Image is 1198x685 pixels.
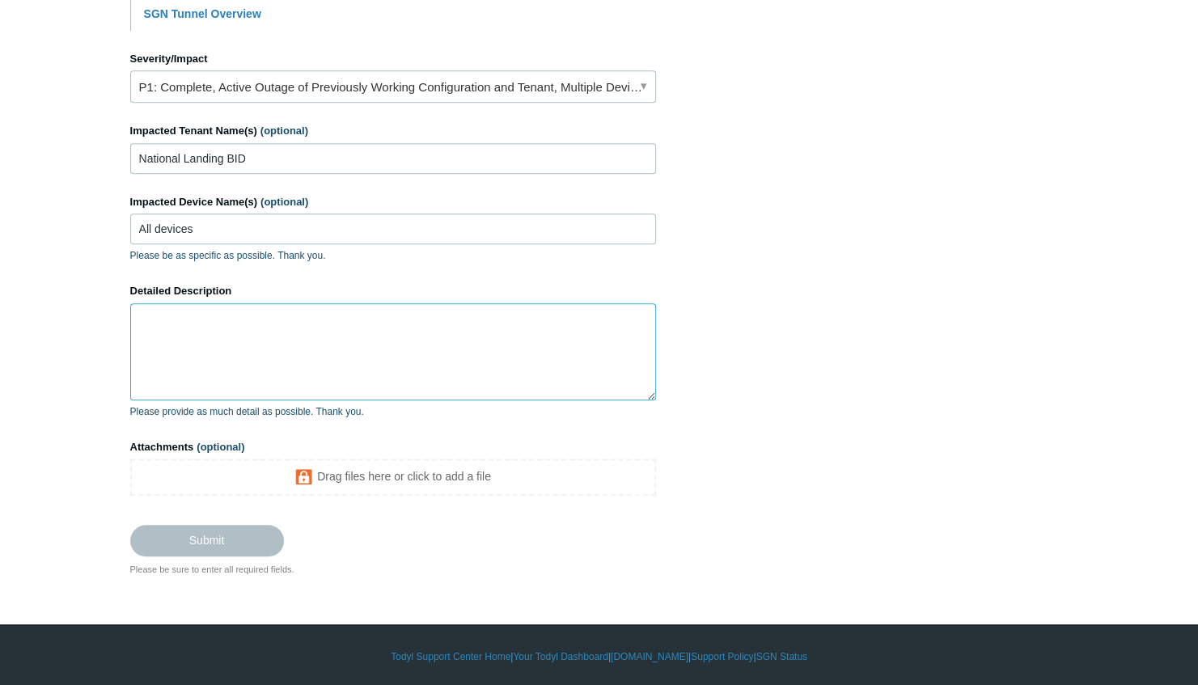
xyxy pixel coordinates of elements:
a: [DOMAIN_NAME] [611,649,688,664]
p: Please provide as much detail as possible. Thank you. [130,404,656,419]
span: (optional) [260,125,308,137]
a: Support Policy [691,649,753,664]
p: Please be as specific as possible. Thank you. [130,248,656,263]
a: P1: Complete, Active Outage of Previously Working Configuration and Tenant, Multiple Devices [130,70,656,103]
span: (optional) [260,196,308,208]
a: Your Todyl Dashboard [513,649,607,664]
a: SGN Tunnel Overview [144,7,261,20]
div: | | | | [130,649,1069,664]
a: SGN Status [756,649,807,664]
a: Todyl Support Center Home [391,649,510,664]
input: Submit [130,525,284,556]
span: (optional) [197,441,244,453]
label: Attachments [130,439,656,455]
label: Impacted Tenant Name(s) [130,123,656,139]
label: Impacted Device Name(s) [130,194,656,210]
label: Detailed Description [130,283,656,299]
div: Please be sure to enter all required fields. [130,563,656,577]
label: Severity/Impact [130,51,656,67]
